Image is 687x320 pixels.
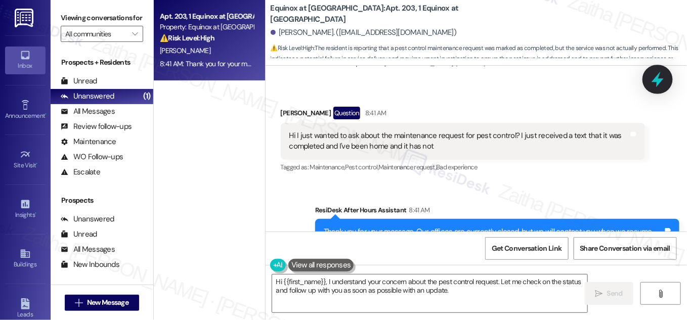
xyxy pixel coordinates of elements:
span: Share Conversation via email [580,243,670,254]
div: 8:41 AM [407,205,430,215]
button: Send [585,282,634,305]
div: (1) [141,88,153,104]
div: Unread [61,229,97,240]
div: All Messages [61,106,115,117]
a: Inbox [5,47,46,74]
b: Equinox at [GEOGRAPHIC_DATA]: Apt. 203, 1 Equinox at [GEOGRAPHIC_DATA] [271,3,473,25]
span: New Message [87,297,128,308]
span: Pest control , [345,163,379,171]
div: Property: Equinox at [GEOGRAPHIC_DATA] [160,22,253,32]
label: Viewing conversations for [61,10,143,26]
div: Apt. 203, 1 Equinox at [GEOGRAPHIC_DATA] [160,11,253,22]
input: All communities [65,26,127,42]
div: Question [333,107,360,119]
div: WO Follow-ups [61,152,123,162]
div: Tagged as: [281,160,645,174]
div: [PERSON_NAME]. ([EMAIL_ADDRESS][DOMAIN_NAME]) [271,27,457,38]
span: • [45,111,47,118]
span: Get Conversation Link [492,243,562,254]
textarea: Hi {{first_name}}, I understand your concern about the pest control request. Let me check on the ... [272,275,587,312]
div: [PERSON_NAME] [281,107,645,123]
span: Maintenance request , [378,163,436,171]
i:  [75,299,83,307]
div: Prospects + Residents [51,57,153,68]
span: • [35,210,36,217]
i:  [595,290,603,298]
span: Send [607,288,623,299]
div: All Messages [61,244,115,255]
a: Buildings [5,245,46,272]
a: Insights • [5,196,46,223]
div: Hi I just wanted to ask about the maintenance request for pest control? I just received a text th... [289,130,629,152]
div: Unread [61,76,97,86]
div: ResiDesk After Hours Assistant [315,205,679,219]
div: Review follow-ups [61,121,132,132]
div: Thank you for your message. Our offices are currently closed, but we will contact you when we res... [324,226,663,248]
strong: ⚠️ Risk Level: High [160,33,214,42]
button: Share Conversation via email [574,237,677,260]
strong: ⚠️ Risk Level: High [271,44,314,52]
i:  [657,290,664,298]
div: 8:41 AM [363,108,386,118]
span: : The resident is reporting that a pest control maintenance request was marked as completed, but ... [271,43,687,75]
span: Maintenance , [310,163,345,171]
div: Unanswered [61,214,114,224]
div: Maintenance [61,136,116,147]
div: New Inbounds [61,259,119,270]
a: Site Visit • [5,146,46,173]
button: Get Conversation Link [485,237,568,260]
div: Prospects [51,195,153,206]
i:  [132,30,138,38]
button: New Message [65,295,140,311]
img: ResiDesk Logo [15,9,35,27]
span: [PERSON_NAME] [160,46,210,55]
div: Escalate [61,167,100,177]
div: Unanswered [61,91,114,102]
span: • [36,160,38,167]
span: Bad experience [436,163,477,171]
